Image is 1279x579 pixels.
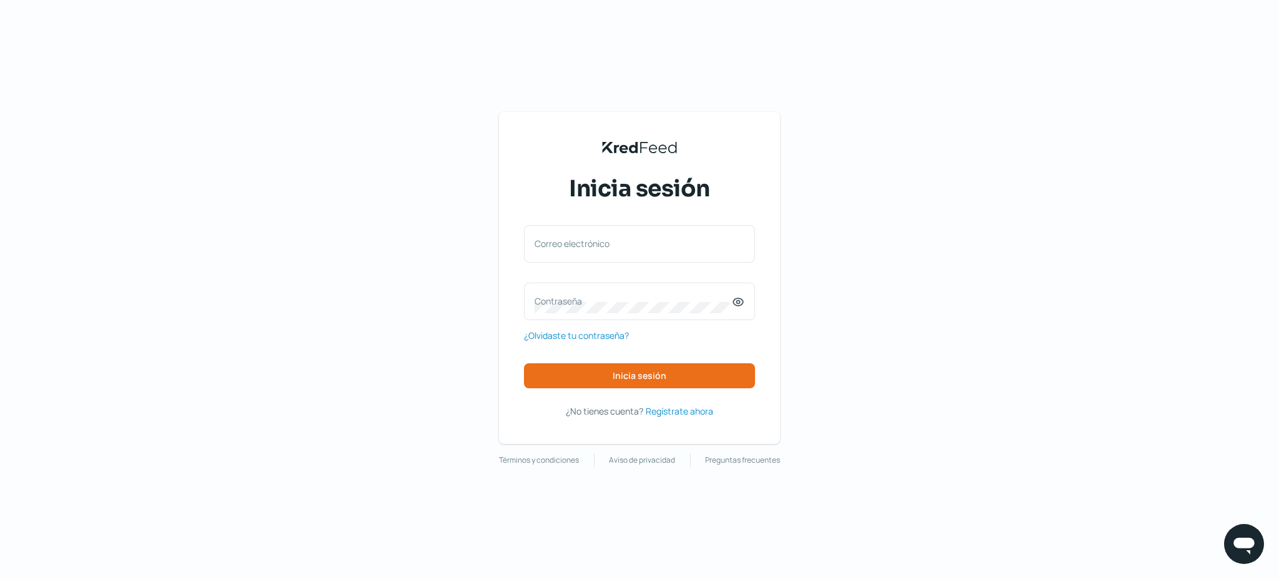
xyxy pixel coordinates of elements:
[535,295,732,307] label: Contraseña
[609,453,675,467] a: Aviso de privacidad
[613,371,666,380] span: Inicia sesión
[524,363,755,388] button: Inicia sesión
[1232,531,1257,556] img: chatIcon
[535,238,732,249] label: Correo electrónico
[524,328,629,343] a: ¿Olvidaste tu contraseña?
[705,453,780,467] a: Preguntas frecuentes
[646,403,713,419] a: Regístrate ahora
[566,405,643,417] span: ¿No tienes cuenta?
[499,453,579,467] a: Términos y condiciones
[569,173,710,204] span: Inicia sesión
